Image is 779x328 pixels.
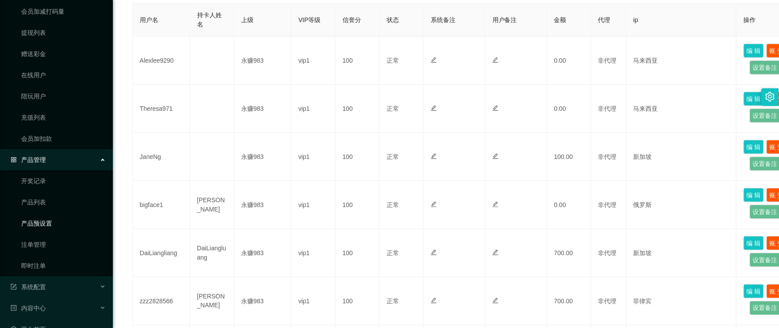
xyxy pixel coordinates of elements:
[626,229,737,277] td: 新加坡
[626,181,737,229] td: 俄罗斯
[21,215,106,232] a: 产品预设置
[335,277,380,325] td: 100
[492,249,499,256] i: 图标: edit
[598,298,617,305] span: 非代理
[634,16,638,23] span: ip
[547,229,591,277] td: 700.00
[387,105,399,112] span: 正常
[343,16,361,23] span: 信誉分
[234,37,291,85] td: 永赚983
[598,153,617,160] span: 非代理
[598,57,617,64] span: 非代理
[21,3,106,20] a: 会员加减打码量
[335,229,380,277] td: 100
[626,37,737,85] td: 马来西亚
[387,201,399,208] span: 正常
[133,133,190,181] td: JaneNg
[492,16,517,23] span: 用户备注
[598,16,611,23] span: 代理
[387,16,399,23] span: 状态
[598,249,617,256] span: 非代理
[133,85,190,133] td: Theresa971
[744,284,764,298] button: 编 辑
[133,37,190,85] td: Alexlee9290
[492,298,499,304] i: 图标: edit
[547,37,591,85] td: 0.00
[547,277,591,325] td: 700.00
[133,277,190,325] td: zzz2828566
[547,85,591,133] td: 0.00
[431,201,437,207] i: 图标: edit
[234,133,291,181] td: 永赚983
[21,130,106,147] a: 会员加扣款
[140,16,158,23] span: 用户名
[744,16,756,23] span: 操作
[21,172,106,190] a: 开奖记录
[234,181,291,229] td: 永赚983
[11,284,17,290] i: 图标: form
[291,229,335,277] td: vip1
[11,157,17,163] i: 图标: appstore-o
[626,85,737,133] td: 马来西亚
[298,16,321,23] span: VIP等级
[554,16,567,23] span: 金额
[190,181,234,229] td: [PERSON_NAME]
[190,277,234,325] td: [PERSON_NAME]
[11,283,46,290] span: 系统配置
[21,87,106,105] a: 陪玩用户
[21,45,106,63] a: 赠送彩金
[234,85,291,133] td: 永赚983
[492,57,499,63] i: 图标: edit
[21,109,106,126] a: 充值列表
[431,298,437,304] i: 图标: edit
[291,85,335,133] td: vip1
[598,105,617,112] span: 非代理
[547,133,591,181] td: 100.00
[744,92,764,106] button: 编 辑
[234,277,291,325] td: 永赚983
[744,140,764,154] button: 编 辑
[291,181,335,229] td: vip1
[387,57,399,64] span: 正常
[744,188,764,202] button: 编 辑
[387,249,399,256] span: 正常
[431,105,437,111] i: 图标: edit
[335,181,380,229] td: 100
[335,133,380,181] td: 100
[744,44,764,58] button: 编 辑
[387,298,399,305] span: 正常
[431,249,437,256] i: 图标: edit
[335,85,380,133] td: 100
[21,257,106,275] a: 即时注单
[11,156,46,163] span: 产品管理
[190,229,234,277] td: DaiLiangluang
[197,11,222,28] span: 持卡人姓名
[241,16,253,23] span: 上级
[133,181,190,229] td: bigface1
[234,229,291,277] td: 永赚983
[291,277,335,325] td: vip1
[291,133,335,181] td: vip1
[744,236,764,250] button: 编 辑
[11,305,17,311] i: 图标: profile
[626,277,737,325] td: 菲律宾
[626,133,737,181] td: 新加坡
[492,105,499,111] i: 图标: edit
[598,201,617,208] span: 非代理
[387,153,399,160] span: 正常
[547,181,591,229] td: 0.00
[492,201,499,207] i: 图标: edit
[21,24,106,41] a: 提现列表
[431,57,437,63] i: 图标: edit
[21,66,106,84] a: 在线用户
[492,153,499,159] i: 图标: edit
[431,16,455,23] span: 系统备注
[21,236,106,253] a: 注单管理
[133,229,190,277] td: DaiLiangliang
[765,92,775,102] i: 图标: setting
[431,153,437,159] i: 图标: edit
[291,37,335,85] td: vip1
[11,305,46,312] span: 内容中心
[21,193,106,211] a: 产品列表
[335,37,380,85] td: 100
